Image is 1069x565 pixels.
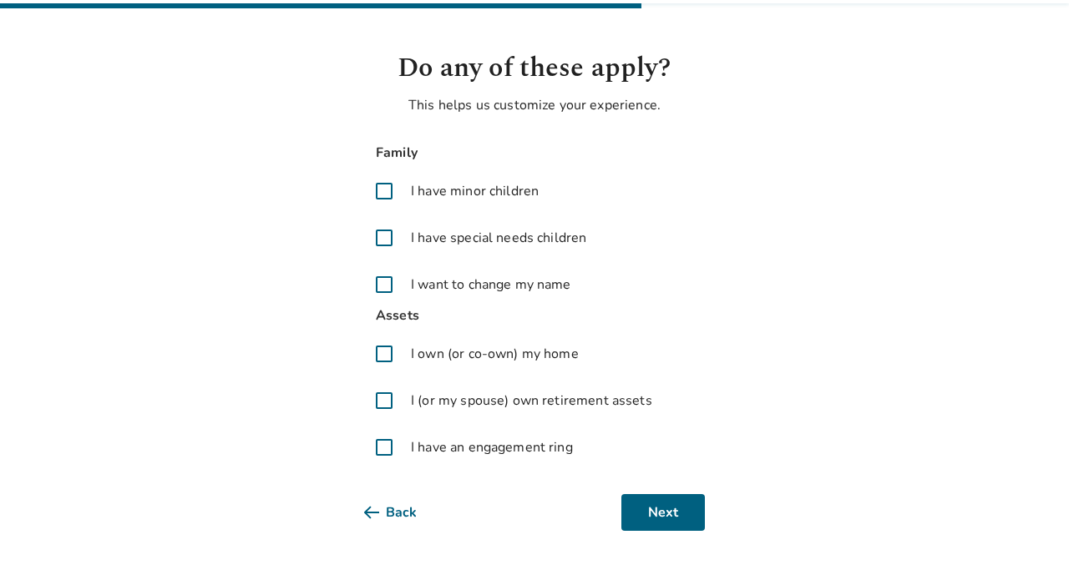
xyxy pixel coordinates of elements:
span: Family [364,142,705,164]
span: I have minor children [411,181,539,201]
span: I have an engagement ring [411,437,573,457]
span: Assets [364,305,705,327]
span: I want to change my name [411,275,571,295]
button: Next [621,494,705,531]
span: I (or my spouse) own retirement assets [411,391,652,411]
h1: Do any of these apply? [364,48,705,88]
span: I own (or co-own) my home [411,344,579,364]
iframe: Chat Widget [985,485,1069,565]
p: This helps us customize your experience. [364,95,705,115]
button: Back [364,494,443,531]
span: I have special needs children [411,228,586,248]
